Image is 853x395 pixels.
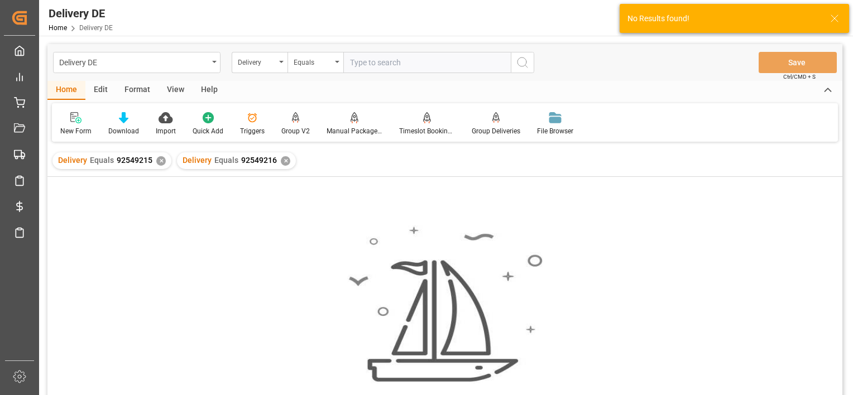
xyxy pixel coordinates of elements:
[193,126,223,136] div: Quick Add
[783,73,816,81] span: Ctrl/CMD + S
[214,156,238,165] span: Equals
[90,156,114,165] span: Equals
[193,81,226,100] div: Help
[59,55,208,69] div: Delivery DE
[287,52,343,73] button: open menu
[281,156,290,166] div: ✕
[281,126,310,136] div: Group V2
[47,81,85,100] div: Home
[159,81,193,100] div: View
[240,126,265,136] div: Triggers
[627,13,820,25] div: No Results found!
[183,156,212,165] span: Delivery
[238,55,276,68] div: Delivery
[759,52,837,73] button: Save
[49,24,67,32] a: Home
[537,126,573,136] div: File Browser
[294,55,332,68] div: Equals
[327,126,382,136] div: Manual Package TypeDetermination
[399,126,455,136] div: Timeslot Booking Report
[511,52,534,73] button: search button
[58,156,87,165] span: Delivery
[343,52,511,73] input: Type to search
[232,52,287,73] button: open menu
[60,126,92,136] div: New Form
[156,156,166,166] div: ✕
[108,126,139,136] div: Download
[241,156,277,165] span: 92549216
[117,156,152,165] span: 92549215
[49,5,113,22] div: Delivery DE
[53,52,221,73] button: open menu
[116,81,159,100] div: Format
[156,126,176,136] div: Import
[472,126,520,136] div: Group Deliveries
[347,225,543,383] img: smooth_sailing.jpeg
[85,81,116,100] div: Edit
